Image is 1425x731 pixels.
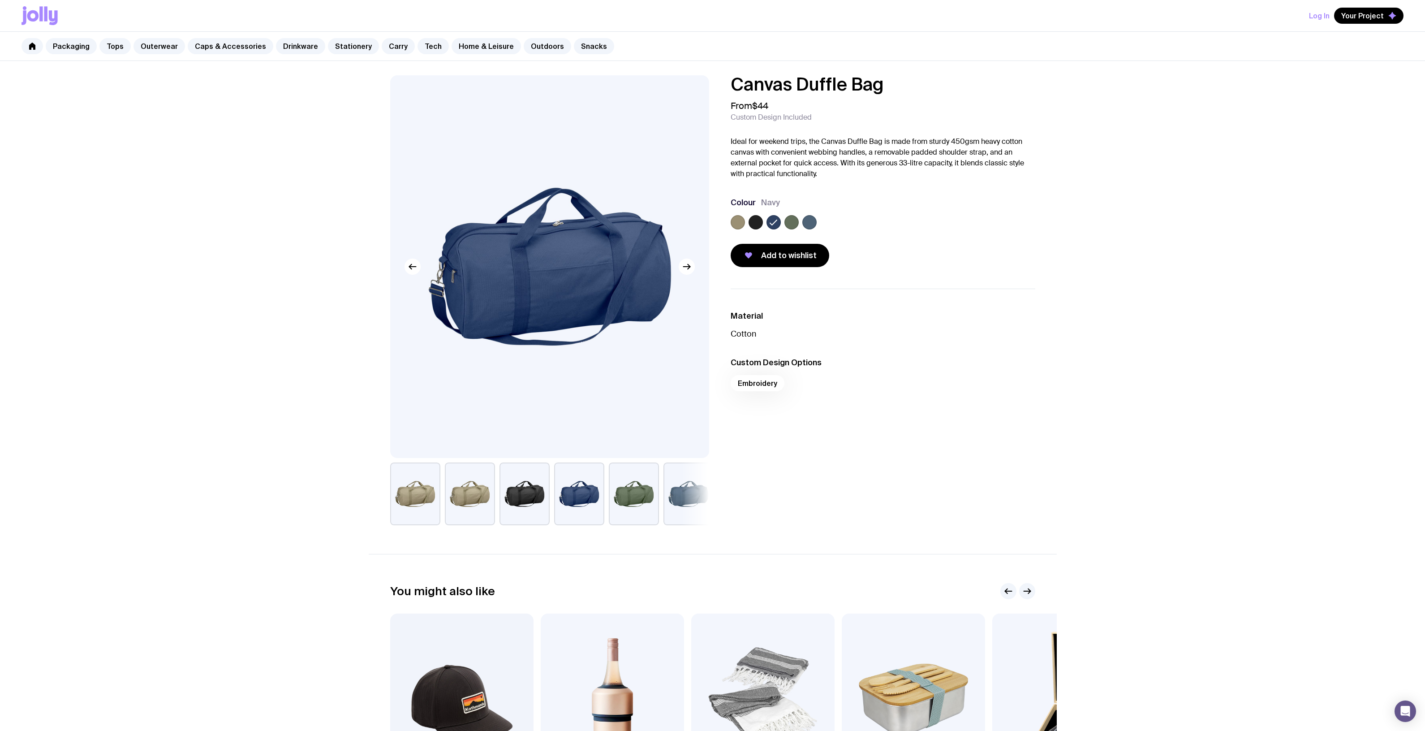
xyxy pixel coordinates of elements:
[761,197,780,208] span: Navy
[133,38,185,54] a: Outerwear
[731,329,1035,339] p: Cotton
[731,136,1035,179] p: Ideal for weekend trips, the Canvas Duffle Bag is made from sturdy 450gsm heavy cotton canvas wit...
[731,197,756,208] h3: Colour
[731,113,812,122] span: Custom Design Included
[188,38,273,54] a: Caps & Accessories
[1334,8,1403,24] button: Your Project
[731,311,1035,321] h3: Material
[1341,11,1384,20] span: Your Project
[731,357,1035,368] h3: Custom Design Options
[524,38,571,54] a: Outdoors
[418,38,449,54] a: Tech
[1309,8,1330,24] button: Log In
[382,38,415,54] a: Carry
[761,250,817,261] span: Add to wishlist
[1395,701,1416,722] div: Open Intercom Messenger
[574,38,614,54] a: Snacks
[752,100,768,112] span: $44
[731,100,768,111] span: From
[99,38,131,54] a: Tops
[390,584,495,598] h2: You might also like
[731,244,829,267] button: Add to wishlist
[328,38,379,54] a: Stationery
[731,75,1035,93] h1: Canvas Duffle Bag
[276,38,325,54] a: Drinkware
[452,38,521,54] a: Home & Leisure
[46,38,97,54] a: Packaging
